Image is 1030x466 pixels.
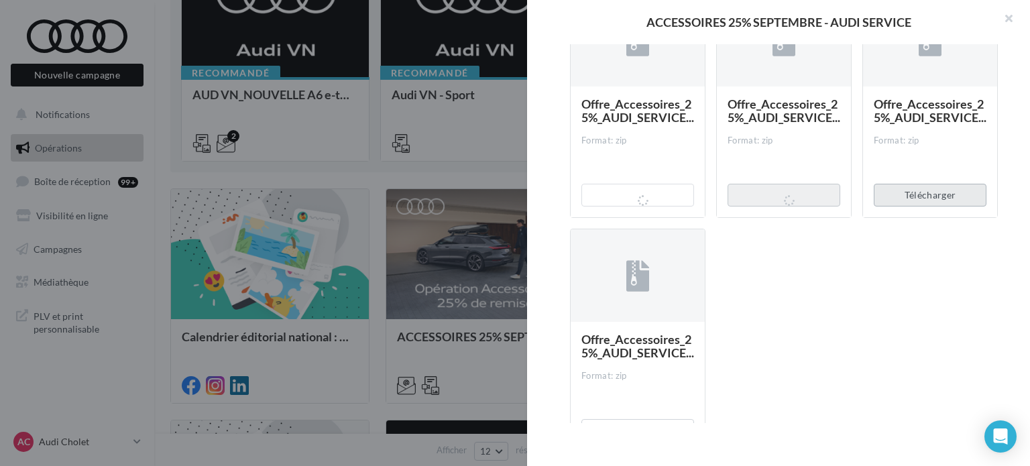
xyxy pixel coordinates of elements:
[581,370,694,382] div: Format: zip
[874,97,986,125] span: Offre_Accessoires_25%_AUDI_SERVICE...
[728,97,840,125] span: Offre_Accessoires_25%_AUDI_SERVICE...
[984,420,1017,453] div: Open Intercom Messenger
[581,419,694,442] button: Télécharger
[874,135,986,147] div: Format: zip
[874,184,986,207] button: Télécharger
[728,135,840,147] div: Format: zip
[581,97,694,125] span: Offre_Accessoires_25%_AUDI_SERVICE...
[549,16,1009,28] div: ACCESSOIRES 25% SEPTEMBRE - AUDI SERVICE
[581,332,694,360] span: Offre_Accessoires_25%_AUDI_SERVICE...
[581,135,694,147] div: Format: zip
